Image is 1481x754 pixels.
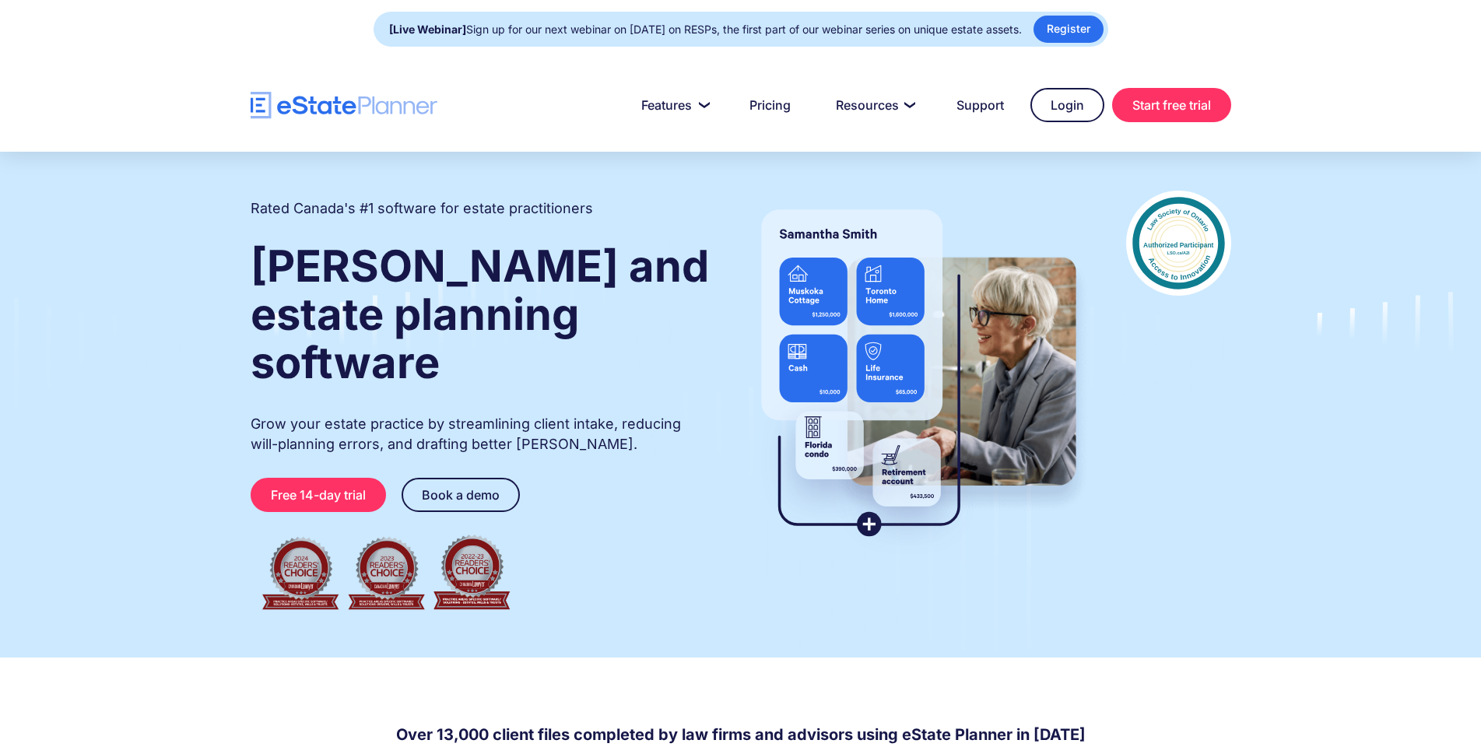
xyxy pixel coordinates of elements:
a: Features [623,89,723,121]
a: Start free trial [1112,88,1231,122]
a: Register [1034,16,1104,43]
h4: Over 13,000 client files completed by law firms and advisors using eState Planner in [DATE] [396,724,1086,745]
a: Resources [817,89,930,121]
p: Grow your estate practice by streamlining client intake, reducing will-planning errors, and draft... [251,414,711,454]
a: Pricing [731,89,809,121]
img: estate planner showing wills to their clients, using eState Planner, a leading estate planning so... [742,191,1095,556]
a: Free 14-day trial [251,478,386,512]
h2: Rated Canada's #1 software for estate practitioners [251,198,593,219]
a: Book a demo [402,478,520,512]
div: Sign up for our next webinar on [DATE] on RESPs, the first part of our webinar series on unique e... [389,19,1022,40]
strong: [PERSON_NAME] and estate planning software [251,240,709,389]
a: Login [1030,88,1104,122]
a: home [251,92,437,119]
strong: [Live Webinar] [389,23,466,36]
a: Support [938,89,1023,121]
